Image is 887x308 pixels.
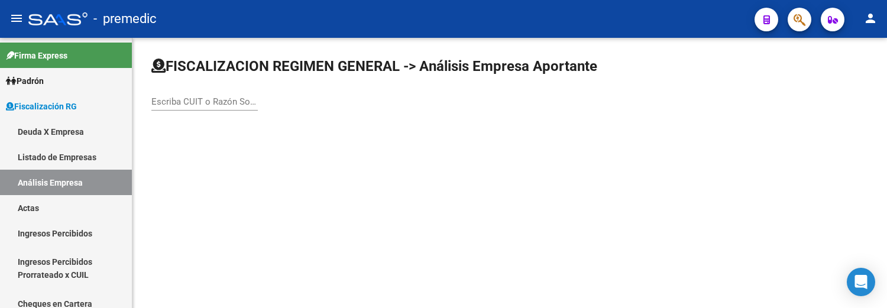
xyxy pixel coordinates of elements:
[6,49,67,62] span: Firma Express
[9,11,24,25] mat-icon: menu
[6,100,77,113] span: Fiscalización RG
[863,11,878,25] mat-icon: person
[151,57,597,76] h1: FISCALIZACION REGIMEN GENERAL -> Análisis Empresa Aportante
[6,74,44,87] span: Padrón
[847,268,875,296] div: Open Intercom Messenger
[93,6,157,32] span: - premedic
